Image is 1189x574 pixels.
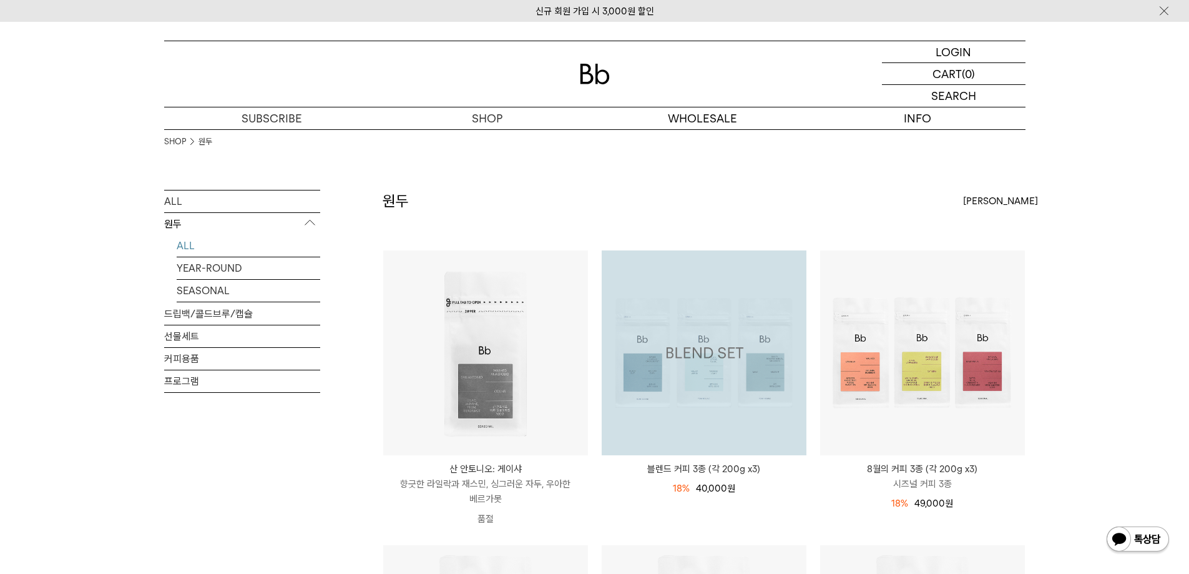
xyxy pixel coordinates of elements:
[962,63,975,84] p: (0)
[602,250,806,455] a: 블렌드 커피 3종 (각 200g x3)
[164,370,320,392] a: 프로그램
[963,194,1038,209] span: [PERSON_NAME]
[945,498,953,509] span: 원
[891,496,908,511] div: 18%
[936,41,971,62] p: LOGIN
[727,483,735,494] span: 원
[536,6,654,17] a: 신규 회원 가입 시 3,000원 할인
[379,107,595,129] a: SHOP
[820,462,1025,477] p: 8월의 커피 3종 (각 200g x3)
[164,191,320,212] a: ALL
[164,213,320,235] p: 원두
[383,477,588,507] p: 향긋한 라일락과 재스민, 싱그러운 자두, 우아한 베르가못
[602,250,806,455] img: 1000001179_add2_053.png
[931,85,976,107] p: SEARCH
[383,462,588,507] a: 산 안토니오: 게이샤 향긋한 라일락과 재스민, 싱그러운 자두, 우아한 베르가못
[164,107,379,129] a: SUBSCRIBE
[383,191,409,212] h2: 원두
[673,481,690,496] div: 18%
[164,136,186,148] a: SHOP
[164,325,320,347] a: 선물세트
[820,462,1025,492] a: 8월의 커피 3종 (각 200g x3) 시즈널 커피 3종
[177,280,320,302] a: SEASONAL
[882,63,1025,85] a: CART (0)
[198,136,212,148] a: 원두
[602,462,806,477] a: 블렌드 커피 3종 (각 200g x3)
[383,507,588,532] p: 품절
[580,64,610,84] img: 로고
[177,257,320,279] a: YEAR-ROUND
[820,477,1025,492] p: 시즈널 커피 3종
[383,462,588,477] p: 산 안토니오: 게이샤
[820,250,1025,455] img: 8월의 커피 3종 (각 200g x3)
[1105,525,1170,555] img: 카카오톡 채널 1:1 채팅 버튼
[696,483,735,494] span: 40,000
[164,348,320,370] a: 커피용품
[383,250,588,455] img: 산 안토니오: 게이샤
[595,107,810,129] p: WHOLESALE
[810,107,1025,129] p: INFO
[164,303,320,325] a: 드립백/콜드브루/캡슐
[177,235,320,257] a: ALL
[914,498,953,509] span: 49,000
[932,63,962,84] p: CART
[882,41,1025,63] a: LOGIN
